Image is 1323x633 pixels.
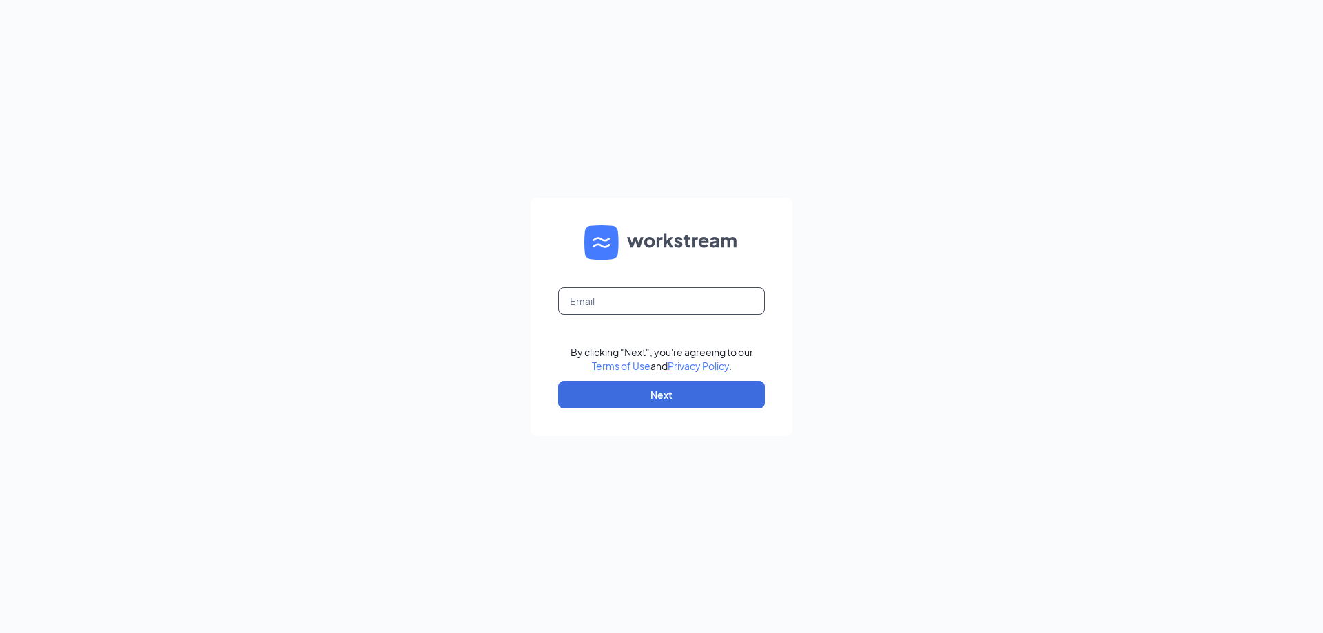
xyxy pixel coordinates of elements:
img: WS logo and Workstream text [584,225,739,260]
div: By clicking "Next", you're agreeing to our and . [571,345,753,373]
a: Privacy Policy [668,360,729,372]
button: Next [558,381,765,408]
input: Email [558,287,765,315]
a: Terms of Use [592,360,650,372]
